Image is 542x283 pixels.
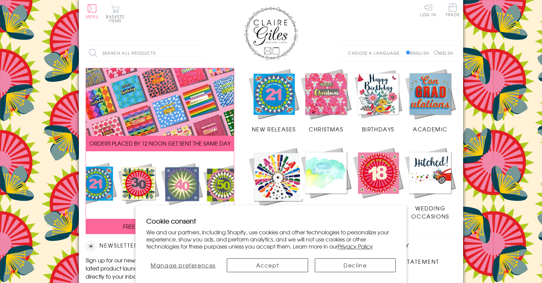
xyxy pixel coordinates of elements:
a: Log In [420,3,436,17]
label: English [406,50,432,56]
span: Age Cards [360,204,396,212]
span: FREE P&P ON ALL UK ORDERS [123,222,197,230]
span: Wedding Occasions [411,204,449,220]
input: Welsh [434,50,438,55]
span: New Releases [252,125,296,133]
label: Welsh [434,50,453,56]
a: Sympathy [300,147,352,212]
button: Manage preferences [146,258,220,272]
a: Privacy Policy [338,242,373,250]
span: Birthdays [362,125,394,133]
button: Decline [315,258,396,272]
p: Choose a language: [348,50,404,56]
p: Sign up for our newsletter to receive the latest product launches, news and offers directly to yo... [86,256,200,280]
input: Search all products [86,46,204,61]
input: Search [197,46,204,61]
input: English [406,50,410,55]
span: Academic [413,125,448,133]
span: Trade [446,3,460,17]
a: Academic [404,68,456,133]
a: Birthdays [352,68,404,133]
a: Trade [446,3,460,18]
a: Congratulations [248,147,308,221]
a: Wedding Occasions [404,147,456,220]
h2: Cookie consent [146,216,396,226]
span: Christmas [309,125,343,133]
button: Accept [227,258,308,272]
span: Menu [86,14,99,20]
a: New Releases [248,68,300,133]
a: Age Cards [352,147,404,212]
button: Basket0 items [106,5,124,23]
p: We and our partners, including Shopify, use cookies and other technologies to personalize your ex... [146,229,396,250]
span: Manage preferences [151,261,216,269]
span: ORDERS PLACED BY 12 NOON GET SENT THE SAME DAY [89,139,231,147]
button: Menu [86,4,99,19]
span: 0 items [109,14,124,24]
a: Christmas [300,68,352,133]
h2: Newsletter [86,241,200,251]
span: Sympathy [310,204,342,212]
img: Claire Giles Greetings Cards [244,7,298,60]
